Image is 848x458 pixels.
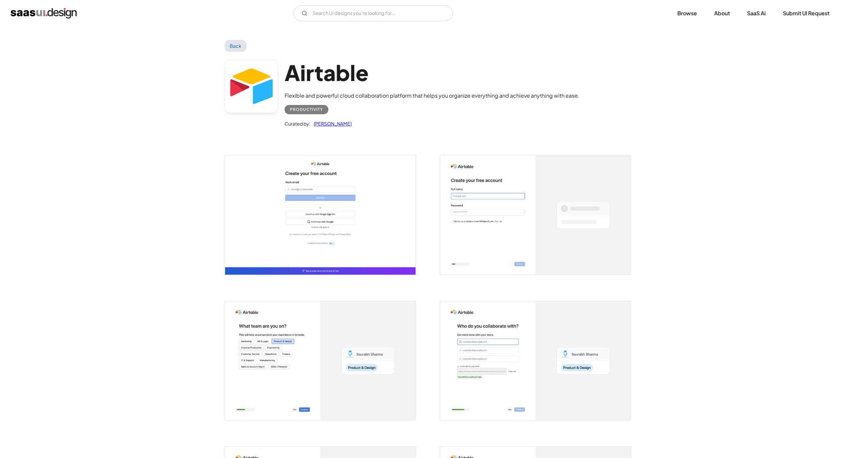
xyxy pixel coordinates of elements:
a: open lightbox [440,155,631,275]
img: 6423d009e2446f1c7f0e9533_Airtable%20Collaborate.png [440,301,631,420]
h1: Airtable [285,60,579,85]
a: Back [225,40,246,52]
div: Productivity [290,106,323,114]
a: home [11,8,77,19]
a: Submit UI Request [775,6,837,21]
img: 6423cff3c1b1de1dc265a8e0_Airtable%20Enter%20your%20Details.png [440,155,631,275]
div: Flexible and powerful cloud collaboration platform that helps you organize everything and achieve... [285,92,579,100]
form: Email Form [294,5,453,21]
div: Curated by: [285,120,310,128]
a: SaaS Ai [739,6,774,21]
a: Browse [669,6,705,21]
a: open lightbox [225,155,416,275]
input: Search UI designs you're looking for... [294,5,453,21]
img: 6423cff3c1b1de458965a996_Airtable%20Enter%20your%20Team%20Details.png [225,301,416,420]
a: open lightbox [225,301,416,420]
a: About [706,6,738,21]
img: 6423cfeb34120f7959658056_Airtable%20Create%20your%20free%20account.png [225,155,416,275]
a: open lightbox [440,301,631,420]
a: [PERSON_NAME] [310,120,352,128]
